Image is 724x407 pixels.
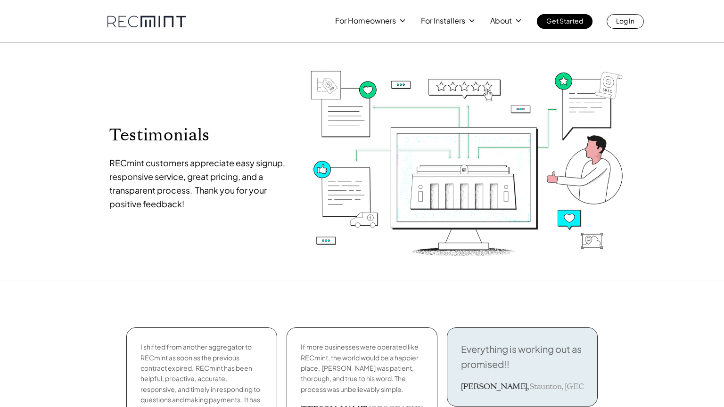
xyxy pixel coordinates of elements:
[421,14,465,27] p: For Installers
[461,381,527,392] h3: [PERSON_NAME]
[109,124,295,146] p: Testimonials
[301,342,423,394] p: If more businesses were operated like RECmint, the world would be a happier place. [PERSON_NAME] ...
[537,14,592,29] a: Get Started
[461,342,584,372] p: Everything is working out as promised!!
[529,381,649,392] p: Staunton, [GEOGRAPHIC_DATA]
[616,14,634,27] p: Log In
[335,14,396,27] p: For Homeowners
[109,157,287,209] span: RECmint customers appreciate easy signup, responsive service, great pricing, and a transparent pr...
[490,14,512,27] p: About
[546,14,583,27] p: Get Started
[607,14,644,29] a: Log In
[527,381,529,392] h3: ,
